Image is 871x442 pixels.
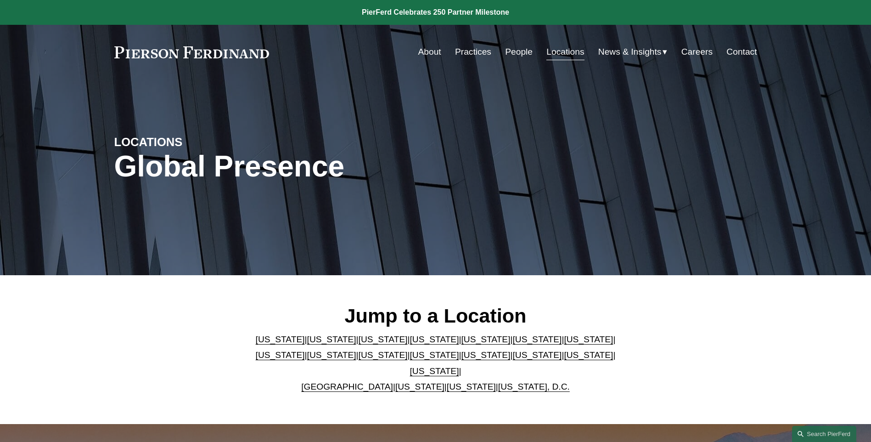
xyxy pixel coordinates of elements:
span: News & Insights [598,44,662,60]
a: People [505,43,533,61]
a: About [418,43,441,61]
a: [US_STATE] [461,334,510,344]
p: | | | | | | | | | | | | | | | | | | [248,332,623,395]
a: [US_STATE] [307,350,356,360]
a: Search this site [792,426,856,442]
a: [US_STATE] [410,350,459,360]
a: Locations [546,43,584,61]
a: [US_STATE] [564,350,613,360]
a: [US_STATE] [410,334,459,344]
a: [US_STATE] [512,350,562,360]
a: [US_STATE] [256,334,305,344]
a: Careers [681,43,713,61]
h2: Jump to a Location [248,304,623,328]
a: [US_STATE] [359,350,408,360]
h4: LOCATIONS [114,135,275,149]
a: [US_STATE] [564,334,613,344]
h1: Global Presence [114,150,543,183]
a: Contact [726,43,757,61]
a: [US_STATE], D.C. [498,382,570,391]
a: [GEOGRAPHIC_DATA] [301,382,393,391]
a: [US_STATE] [307,334,356,344]
a: [US_STATE] [395,382,444,391]
a: [US_STATE] [359,334,408,344]
a: folder dropdown [598,43,668,61]
a: Practices [455,43,491,61]
a: [US_STATE] [256,350,305,360]
a: [US_STATE] [512,334,562,344]
a: [US_STATE] [447,382,496,391]
a: [US_STATE] [410,366,459,376]
a: [US_STATE] [461,350,510,360]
